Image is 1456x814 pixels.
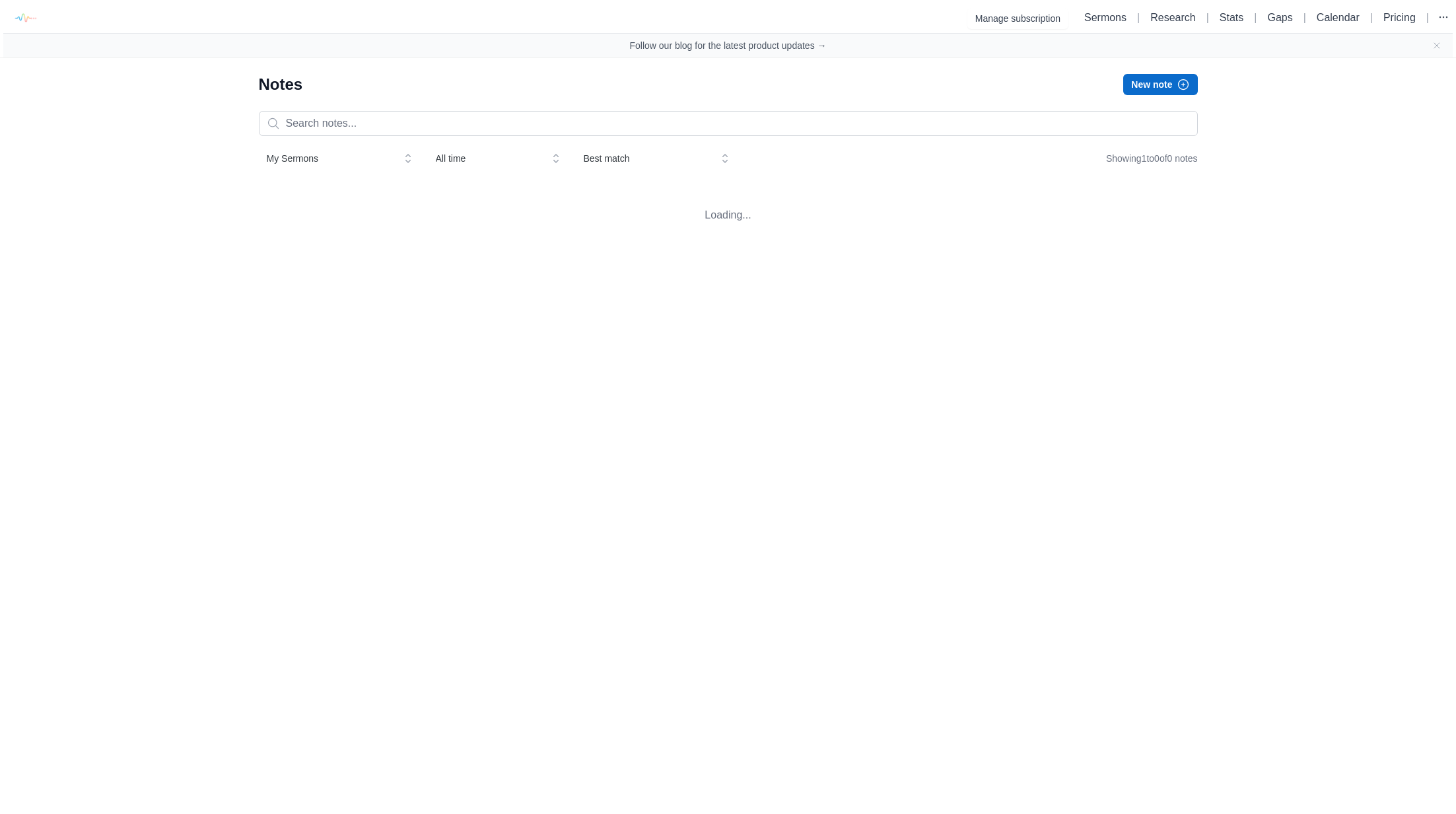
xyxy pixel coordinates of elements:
[259,74,303,95] h1: Notes
[967,8,1068,29] button: Manage subscription
[1317,12,1360,23] a: Calendar
[1298,10,1311,26] li: |
[1390,748,1440,798] iframe: Drift Widget Chat Controller
[1421,10,1434,26] li: |
[259,186,1198,244] p: Loading...
[259,111,1198,136] input: Search notes...
[1383,12,1416,23] a: Pricing
[259,147,420,170] button: My Sermons
[584,152,711,165] span: Best match
[428,147,568,170] button: All time
[1365,10,1378,26] li: |
[1249,10,1262,26] li: |
[629,39,826,52] a: Follow our blog for the latest product updates →
[1267,12,1292,23] a: Gaps
[1123,74,1197,95] button: New note
[436,152,541,165] span: All time
[1106,147,1198,170] div: Showing 1 to 0 of 0 notes
[1432,40,1442,51] button: Close banner
[576,147,737,170] button: Best match
[1220,12,1243,23] a: Stats
[1150,12,1195,23] a: Research
[267,152,394,165] span: My Sermons
[10,3,40,33] img: logo
[1132,10,1145,26] li: |
[1201,10,1214,26] li: |
[1084,12,1127,23] a: Sermons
